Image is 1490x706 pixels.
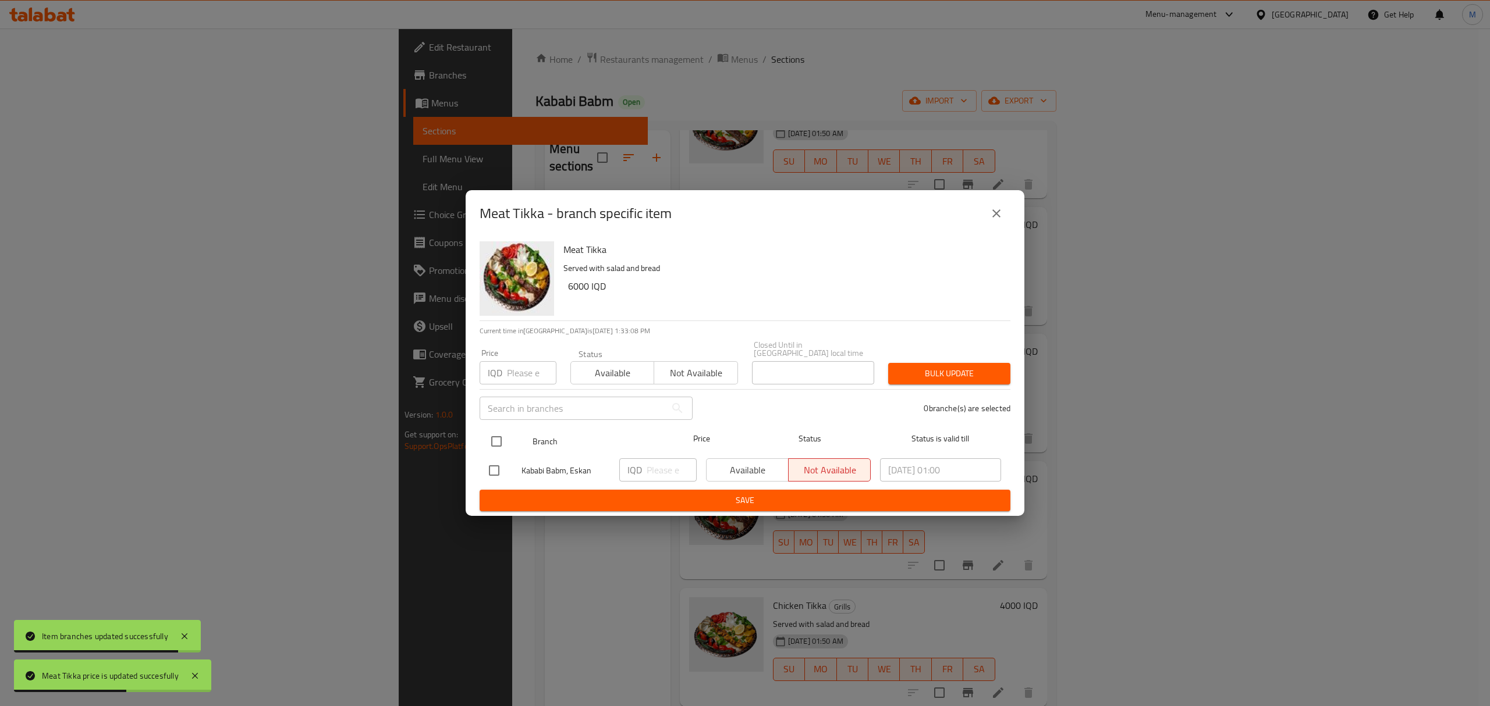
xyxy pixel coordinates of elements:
[480,241,554,316] img: Meat Tikka
[563,261,1001,276] p: Served with salad and bread
[488,366,502,380] p: IQD
[507,361,556,384] input: Please enter price
[663,432,740,446] span: Price
[570,361,654,384] button: Available
[42,669,179,682] div: Meat Tikka price is updated succesfully
[750,432,871,446] span: Status
[480,397,666,420] input: Search in branches
[489,493,1001,508] span: Save
[480,326,1010,336] p: Current time in [GEOGRAPHIC_DATA] is [DATE] 1:33:08 PM
[42,630,168,643] div: Item branches updated successfully
[563,241,1001,258] h6: Meat Tikka
[480,490,1010,511] button: Save
[897,366,1001,381] span: Bulk update
[647,458,697,482] input: Please enter price
[627,463,642,477] p: IQD
[888,363,1010,384] button: Bulk update
[521,463,610,478] span: Kababi Babm, Eskan
[924,402,1010,414] p: 0 branche(s) are selected
[480,204,672,223] h2: Meat Tikka - branch specific item
[880,432,1001,446] span: Status is valid till
[982,199,1010,227] button: close
[576,365,650,381] span: Available
[533,434,654,449] span: Branch
[568,278,1001,294] h6: 6000 IQD
[659,365,733,381] span: Not available
[654,361,737,384] button: Not available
